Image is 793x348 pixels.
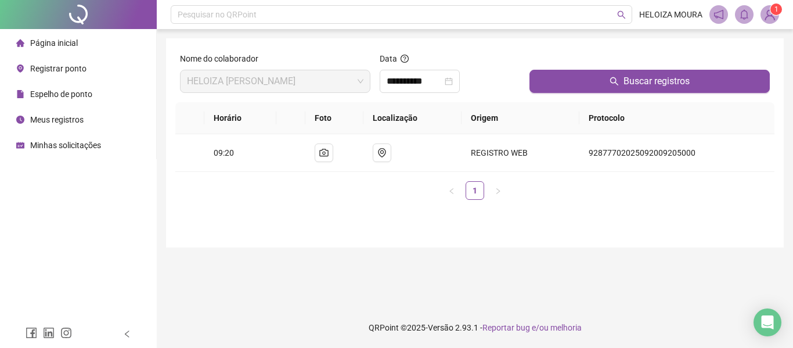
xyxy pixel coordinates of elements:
[442,181,461,200] li: Página anterior
[466,182,484,199] a: 1
[617,10,626,19] span: search
[123,330,131,338] span: left
[214,148,234,157] span: 09:20
[495,188,502,195] span: right
[579,102,774,134] th: Protocolo
[30,141,101,150] span: Minhas solicitações
[187,70,363,92] span: HELOIZA VITORIA DA SILVA MOURA
[482,323,582,332] span: Reportar bug e/ou melhoria
[466,181,484,200] li: 1
[319,148,329,157] span: camera
[204,102,277,134] th: Horário
[30,38,78,48] span: Página inicial
[16,141,24,149] span: schedule
[448,188,455,195] span: left
[462,102,579,134] th: Origem
[770,3,782,15] sup: Atualize o seu contato no menu Meus Dados
[774,5,778,13] span: 1
[623,74,690,88] span: Buscar registros
[305,102,363,134] th: Foto
[442,181,461,200] button: left
[16,116,24,124] span: clock-circle
[754,308,781,336] div: Open Intercom Messenger
[157,307,793,348] footer: QRPoint © 2025 - 2.93.1 -
[428,323,453,332] span: Versão
[30,115,84,124] span: Meus registros
[401,55,409,63] span: question-circle
[16,64,24,73] span: environment
[713,9,724,20] span: notification
[60,327,72,339] span: instagram
[529,70,770,93] button: Buscar registros
[739,9,749,20] span: bell
[610,77,619,86] span: search
[380,54,397,63] span: Data
[489,181,507,200] li: Próxima página
[30,64,86,73] span: Registrar ponto
[462,134,579,172] td: REGISTRO WEB
[16,39,24,47] span: home
[639,8,702,21] span: HELOIZA MOURA
[26,327,37,339] span: facebook
[761,6,778,23] img: 91886
[30,89,92,99] span: Espelho de ponto
[43,327,55,339] span: linkedin
[363,102,462,134] th: Localização
[579,134,774,172] td: 92877702025092009205000
[489,181,507,200] button: right
[16,90,24,98] span: file
[377,148,387,157] span: environment
[180,52,266,65] label: Nome do colaborador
